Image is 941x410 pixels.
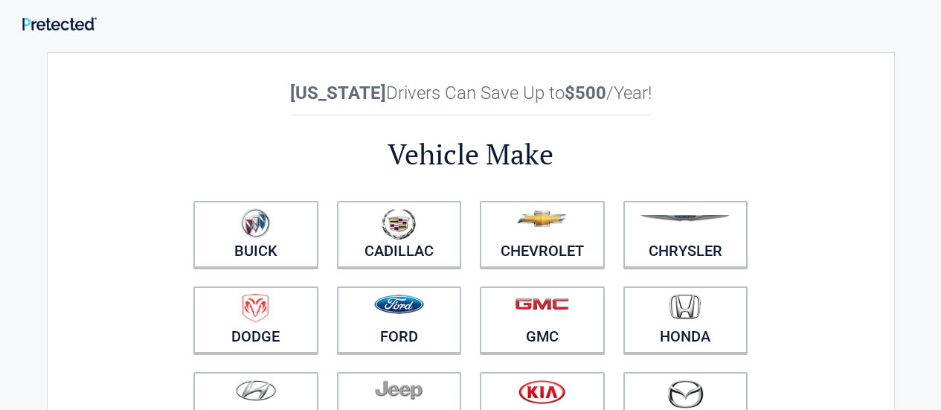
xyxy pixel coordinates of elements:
img: kia [518,379,565,404]
img: dodge [243,294,269,323]
h2: Drivers Can Save Up to /Year [184,83,757,103]
a: Honda [623,286,748,353]
b: $500 [565,83,606,103]
img: chevrolet [517,211,567,227]
a: Chevrolet [480,201,605,268]
a: Ford [337,286,462,353]
a: Dodge [193,286,318,353]
img: Main Logo [22,17,97,31]
a: GMC [480,286,605,353]
img: mazda [667,379,704,409]
img: chrysler [640,215,730,222]
img: buick [241,208,270,238]
a: Buick [193,201,318,268]
img: ford [374,295,424,314]
img: honda [669,294,701,320]
img: gmc [515,298,569,310]
img: hyundai [235,379,277,401]
img: cadillac [382,208,416,240]
a: Cadillac [337,201,462,268]
b: [US_STATE] [290,83,386,103]
img: jeep [375,379,423,400]
a: Chrysler [623,201,748,268]
h2: Vehicle Make [184,135,757,173]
